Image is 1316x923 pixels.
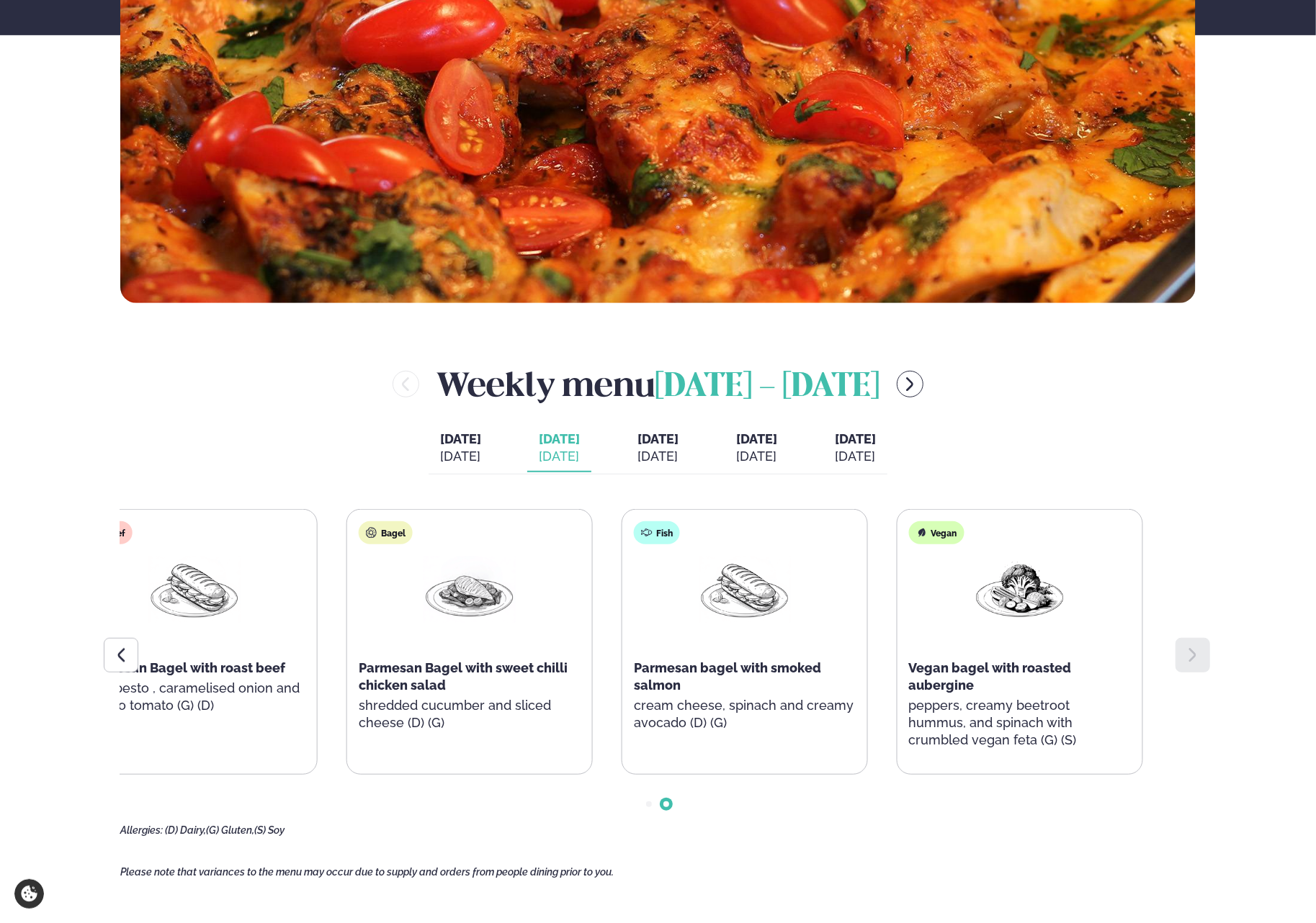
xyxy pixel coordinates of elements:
[634,660,821,693] span: Parmesan bagel with smoked salmon
[909,697,1131,749] p: peppers, creamy beetroot hummus, and spinach with crumbled vegan feta (G) (S)
[120,824,163,836] span: Allergies:
[84,521,133,544] div: Beef
[359,697,581,731] p: shredded cucumber and sliced cheese (D) (G)
[148,556,241,623] img: Panini.png
[736,448,777,465] div: [DATE]
[646,801,652,807] span: Go to slide 1
[835,448,876,465] div: [DATE]
[84,680,305,714] p: basil pesto , caramelised onion and buffalo tomato (G) (D)
[254,824,285,836] span: (S) Soy
[663,801,669,807] span: Go to slide 2
[14,879,44,909] a: Cookie settings
[437,361,879,408] h2: Weekly menu
[634,521,680,544] div: Fish
[634,697,856,731] p: cream cheese, spinach and creamy avocado (D) (G)
[823,425,887,472] button: [DATE] [DATE]
[974,556,1066,623] img: Vegan.png
[641,527,653,539] img: fish.svg
[440,431,481,446] span: [DATE]
[637,431,679,446] span: [DATE]
[206,824,254,836] span: (G) Gluten,
[84,660,285,675] span: Parmesan Bagel with roast beef
[699,556,791,623] img: Panini.png
[393,371,419,397] button: menu-btn-left
[637,448,679,465] div: [DATE]
[165,824,206,836] span: (D) Dairy,
[527,425,591,472] button: [DATE] [DATE]
[897,371,923,397] button: menu-btn-right
[835,431,876,446] span: [DATE]
[626,425,690,472] button: [DATE] [DATE]
[440,448,481,465] div: [DATE]
[429,425,493,472] button: [DATE] [DATE]
[539,431,580,448] span: [DATE]
[424,556,516,623] img: Chicken-breast.png
[725,425,789,472] button: [DATE] [DATE]
[909,660,1072,693] span: Vegan bagel with roasted aubergine
[120,866,614,878] span: Please note that variances to the menu may occur due to supply and orders from people dining prio...
[539,448,580,465] div: [DATE]
[916,527,928,539] img: Vegan.svg
[359,660,568,693] span: Parmesan Bagel with sweet chilli chicken salad
[359,521,413,544] div: Bagel
[366,527,377,539] img: bagle-new-16px.svg
[909,521,964,544] div: Vegan
[736,431,777,446] span: [DATE]
[655,372,879,403] span: [DATE] - [DATE]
